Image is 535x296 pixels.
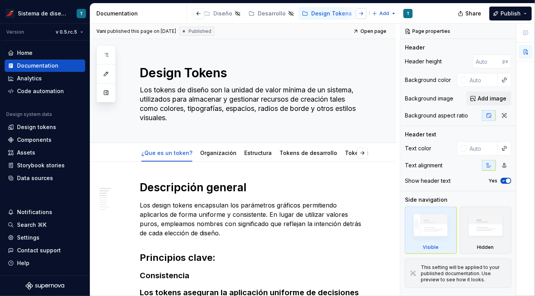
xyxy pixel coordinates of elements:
[140,271,189,280] strong: Consistencia
[5,172,85,184] a: Data sources
[299,7,355,20] a: Design Tokens
[17,221,46,229] div: Search ⌘K
[405,131,436,138] div: Header text
[107,28,176,34] div: published this page on [DATE]
[96,10,183,17] div: Documentation
[138,145,195,161] div: ¿Que es un token?
[5,244,85,257] button: Contact support
[6,111,52,117] div: Design system data
[5,9,15,18] img: 55604660-494d-44a9-beb2-692398e9940a.png
[17,174,53,182] div: Data sources
[241,145,275,161] div: Estructura
[5,159,85,172] a: Storybook stories
[140,252,365,264] h2: Principios clave:
[52,27,87,37] button: v 0.5.rc.5
[351,26,390,37] a: Open page
[405,207,457,254] div: Visible
[466,73,498,87] input: Auto
[405,95,453,102] div: Background image
[138,64,364,82] textarea: Design Tokens
[141,150,192,156] a: ¿Que es un token?
[5,257,85,269] button: Help
[502,58,508,65] p: px
[17,49,33,57] div: Home
[311,10,352,17] div: Design Tokens
[17,259,29,267] div: Help
[5,60,85,72] a: Documentation
[342,145,397,161] div: Tokens de diseño
[370,8,399,19] button: Add
[56,29,77,35] span: v 0.5.rc.5
[473,54,502,68] input: Auto
[405,177,451,185] div: Show header text
[17,123,56,131] div: Design tokens
[276,145,340,161] div: Tokens de desarrollo
[5,47,85,59] a: Home
[140,180,365,194] h1: Descripción general
[6,29,24,35] div: Version
[17,247,61,254] div: Contact support
[17,75,42,82] div: Analytics
[80,10,83,17] div: T
[5,219,85,231] button: Search ⌘K
[18,10,67,17] div: Sistema de diseño Iberia
[466,92,511,105] button: Add image
[17,136,51,144] div: Components
[465,10,481,17] span: Share
[26,282,64,290] svg: Supernova Logo
[244,150,272,156] a: Estructura
[477,244,494,250] div: Hidden
[5,85,85,97] a: Code automation
[5,72,85,85] a: Analytics
[5,121,85,133] a: Design tokens
[17,162,65,169] div: Storybook stories
[17,234,39,242] div: Settings
[423,244,439,250] div: Visible
[360,28,386,34] span: Open page
[454,7,486,20] button: Share
[501,10,521,17] span: Publish
[379,10,389,17] span: Add
[405,112,468,119] div: Background aspect ratio
[405,196,448,204] div: Side navigation
[200,150,237,156] a: Organización
[189,28,211,34] span: Published
[405,162,442,169] div: Text alignment
[5,206,85,218] button: Notifications
[406,10,410,17] div: T
[489,7,532,20] button: Publish
[5,134,85,146] a: Components
[405,145,431,152] div: Text color
[213,10,232,17] div: Diseño
[2,5,88,22] button: Sistema de diseño IberiaT
[5,231,85,244] a: Settings
[421,264,506,283] div: This setting will be applied to your published documentation. Use preview to see how it looks.
[489,178,497,184] label: Yes
[405,76,451,84] div: Background color
[280,150,337,156] a: Tokens de desarrollo
[138,84,364,124] textarea: Los tokens de diseño son la unidad de valor mínima de un sistema, utilizados para almacenar y ges...
[466,141,498,155] input: Auto
[5,146,85,159] a: Assets
[17,208,52,216] div: Notifications
[17,149,35,157] div: Assets
[197,145,240,161] div: Organización
[140,201,365,238] p: Los design tokens encapsulan los parámetros gráficos permitiendo aplicarlos de forma uniforme y c...
[96,28,106,34] span: Vani
[405,44,425,51] div: Header
[201,7,244,20] a: Diseño
[345,150,394,156] a: Tokens de diseño
[17,62,58,70] div: Documentation
[258,10,286,17] div: Desarrollo
[245,7,297,20] a: Desarrollo
[478,95,506,102] span: Add image
[17,87,64,95] div: Code automation
[405,58,442,65] div: Header height
[460,207,512,254] div: Hidden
